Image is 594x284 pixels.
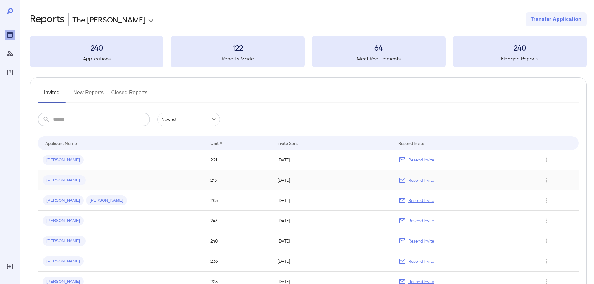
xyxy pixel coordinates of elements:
h3: 240 [453,42,587,52]
p: Resend Invite [408,177,434,183]
p: Resend Invite [408,238,434,244]
td: [DATE] [273,251,393,272]
td: [DATE] [273,190,393,211]
div: Applicant Name [45,139,77,147]
td: 213 [205,170,273,190]
div: Unit # [210,139,222,147]
td: [DATE] [273,211,393,231]
h5: Applications [30,55,163,62]
td: 221 [205,150,273,170]
button: Row Actions [541,155,551,165]
h3: 122 [171,42,304,52]
span: [PERSON_NAME].. [43,238,86,244]
div: FAQ [5,67,15,77]
button: Row Actions [541,195,551,205]
p: Resend Invite [408,218,434,224]
h5: Reports Made [171,55,304,62]
div: Manage Users [5,49,15,59]
td: [DATE] [273,150,393,170]
button: Row Actions [541,216,551,226]
h3: 240 [30,42,163,52]
div: Newest [157,113,220,126]
td: 236 [205,251,273,272]
button: Row Actions [541,256,551,266]
h2: Reports [30,12,65,26]
td: [DATE] [273,231,393,251]
span: [PERSON_NAME] [43,157,84,163]
p: Resend Invite [408,258,434,264]
h5: Meet Requirements [312,55,446,62]
button: Row Actions [541,236,551,246]
td: 243 [205,211,273,231]
p: The [PERSON_NAME] [72,14,146,24]
span: [PERSON_NAME] [43,198,84,204]
button: Row Actions [541,175,551,185]
td: 240 [205,231,273,251]
span: [PERSON_NAME] [43,258,84,264]
div: Log Out [5,262,15,272]
div: Reports [5,30,15,40]
button: New Reports [73,88,104,103]
button: Transfer Application [526,12,587,26]
h3: 64 [312,42,446,52]
button: Invited [38,88,66,103]
span: [PERSON_NAME].. [43,177,86,183]
summary: 240Applications122Reports Made64Meet Requirements240Flagged Reports [30,36,587,67]
p: Resend Invite [408,157,434,163]
td: [DATE] [273,170,393,190]
span: [PERSON_NAME] [43,218,84,224]
div: Invite Sent [278,139,298,147]
span: [PERSON_NAME] [86,198,127,204]
p: Resend Invite [408,197,434,204]
button: Closed Reports [111,88,148,103]
td: 205 [205,190,273,211]
div: Resend Invite [398,139,424,147]
h5: Flagged Reports [453,55,587,62]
